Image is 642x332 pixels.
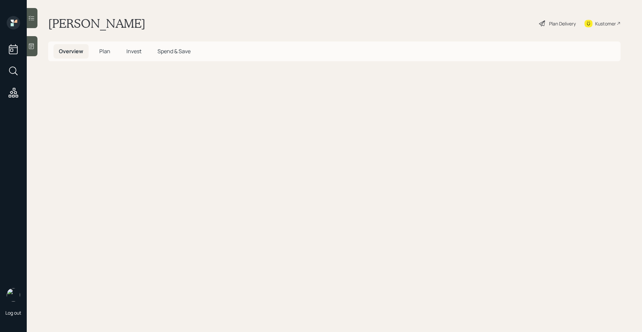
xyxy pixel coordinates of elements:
img: retirable_logo.png [7,288,20,302]
div: Plan Delivery [549,20,576,27]
span: Overview [59,48,83,55]
h1: [PERSON_NAME] [48,16,145,31]
span: Spend & Save [157,48,191,55]
span: Invest [126,48,141,55]
div: Log out [5,310,21,316]
span: Plan [99,48,110,55]
div: Kustomer [595,20,616,27]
